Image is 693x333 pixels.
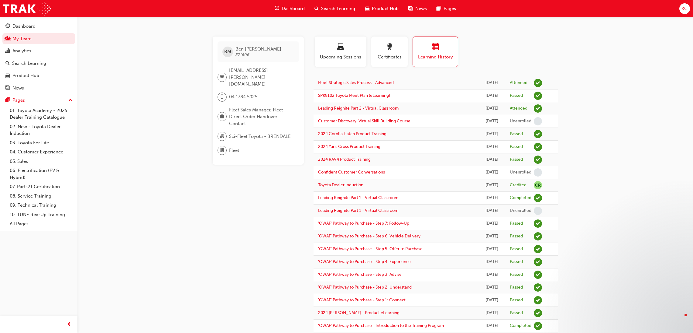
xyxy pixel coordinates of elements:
[510,233,523,239] div: Passed
[413,37,458,67] button: Learning History
[5,36,10,42] span: people-icon
[483,246,501,253] div: Tue Dec 24 2024 08:28:17 GMT+1000 (Australian Eastern Standard Time)
[417,54,453,61] span: Learning History
[415,5,427,12] span: News
[318,297,406,303] a: 'OWAF' Pathway to Purchase - Step 1: Connect
[483,105,501,112] div: Wed Sep 03 2025 10:30:00 GMT+1000 (Australian Eastern Standard Time)
[235,52,249,57] span: 571606
[3,2,51,16] img: Trak
[321,5,355,12] span: Search Learning
[7,138,75,148] a: 03. Toyota For Life
[444,5,456,12] span: Pages
[5,73,10,79] span: car-icon
[510,182,527,188] div: Credited
[2,21,75,32] a: Dashboard
[534,245,542,253] span: learningRecordVerb_PASS-icon
[403,2,432,15] a: news-iconNews
[282,5,305,12] span: Dashboard
[372,5,399,12] span: Product Hub
[314,5,319,12] span: search-icon
[510,157,523,163] div: Passed
[7,191,75,201] a: 08. Service Training
[534,271,542,279] span: learningRecordVerb_PASS-icon
[220,93,224,101] span: mobile-icon
[2,70,75,81] a: Product Hub
[235,46,281,52] span: Ben [PERSON_NAME]
[534,194,542,202] span: learningRecordVerb_COMPLETE-icon
[318,182,363,188] a: Toyota Dealer Induction
[534,283,542,292] span: learningRecordVerb_PASS-icon
[275,5,279,12] span: guage-icon
[437,5,441,12] span: pages-icon
[679,3,690,14] button: KC
[534,79,542,87] span: learningRecordVerb_ATTEND-icon
[220,146,224,154] span: department-icon
[510,297,523,303] div: Passed
[371,37,408,67] button: Certificates
[5,48,10,54] span: chart-icon
[229,107,294,127] span: Fleet Sales Manager, Fleet Direct Order Handover Contact
[229,93,257,100] span: 04 1784 5025
[534,219,542,228] span: learningRecordVerb_PASS-icon
[7,166,75,182] a: 06. Electrification (EV & Hybrid)
[229,67,294,88] span: [EMAIL_ADDRESS][PERSON_NAME][DOMAIN_NAME]
[5,24,10,29] span: guage-icon
[483,143,501,150] div: Wed May 07 2025 14:18:38 GMT+1000 (Australian Eastern Standard Time)
[510,144,523,150] div: Passed
[337,43,344,51] span: laptop-icon
[408,5,413,12] span: news-icon
[318,221,409,226] a: 'OWAF' Pathway to Purchase - Step 7: Follow-Up
[318,80,394,85] a: Fleet Strategic Sales Process - Advanced
[229,147,239,154] span: Fleet
[534,181,542,189] span: null-icon
[534,258,542,266] span: learningRecordVerb_PASS-icon
[432,43,439,51] span: calendar-icon
[534,143,542,151] span: learningRecordVerb_PASS-icon
[319,54,362,61] span: Upcoming Sessions
[2,45,75,57] a: Analytics
[534,322,542,330] span: learningRecordVerb_COMPLETE-icon
[220,113,224,121] span: briefcase-icon
[483,271,501,278] div: Mon Dec 23 2024 15:54:17 GMT+1000 (Australian Eastern Standard Time)
[483,118,501,125] div: Wed Aug 13 2025 15:25:47 GMT+1000 (Australian Eastern Standard Time)
[270,2,310,15] a: guage-iconDashboard
[229,133,291,140] span: Sci-Fleet Toyota - BRENDALE
[318,118,410,124] a: Customer Discovery: Virtual Skill Building Course
[376,54,403,61] span: Certificates
[7,210,75,219] a: 10. TUNE Rev-Up Training
[510,208,531,214] div: Unenrolled
[483,195,501,202] div: Tue Mar 25 2025 10:00:00 GMT+1000 (Australian Eastern Standard Time)
[534,168,542,177] span: learningRecordVerb_NONE-icon
[12,23,36,30] div: Dashboard
[2,82,75,94] a: News
[483,79,501,86] div: Thu Sep 25 2025 11:00:00 GMT+1000 (Australian Eastern Standard Time)
[483,297,501,304] div: Thu Dec 19 2024 19:33:13 GMT+1000 (Australian Eastern Standard Time)
[310,2,360,15] a: search-iconSearch Learning
[318,157,371,162] a: 2024 RAV4 Product Training
[432,2,461,15] a: pages-iconPages
[5,86,10,91] span: news-icon
[483,131,501,138] div: Wed May 07 2025 14:26:47 GMT+1000 (Australian Eastern Standard Time)
[534,92,542,100] span: learningRecordVerb_PASS-icon
[318,144,380,149] a: 2024 Yaris Cross Product Training
[510,118,531,124] div: Unenrolled
[318,131,386,136] a: 2024 Corolla Hatch Product Training
[7,219,75,229] a: All Pages
[220,132,224,140] span: organisation-icon
[318,323,444,328] a: 'OWAF' Pathway to Purchase - Introduction to the Training Program
[7,106,75,122] a: 01. Toyota Academy - 2025 Dealer Training Catalogue
[318,208,398,213] a: Leading Reignite Part 1 - Virtual Classroom
[534,207,542,215] span: learningRecordVerb_NONE-icon
[12,60,46,67] div: Search Learning
[483,156,501,163] div: Wed May 07 2025 14:12:12 GMT+1000 (Australian Eastern Standard Time)
[2,58,75,69] a: Search Learning
[7,157,75,166] a: 05. Sales
[318,272,402,277] a: 'OWAF' Pathway to Purchase - Step 3: Advise
[7,182,75,191] a: 07. Parts21 Certification
[510,221,523,226] div: Passed
[318,195,398,200] a: Leading Reignite Part 1 - Virtual Classroom
[2,19,75,95] button: DashboardMy TeamAnalyticsSearch LearningProduct HubNews
[483,310,501,317] div: Tue Dec 17 2024 12:06:26 GMT+1000 (Australian Eastern Standard Time)
[510,272,523,278] div: Passed
[2,95,75,106] button: Pages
